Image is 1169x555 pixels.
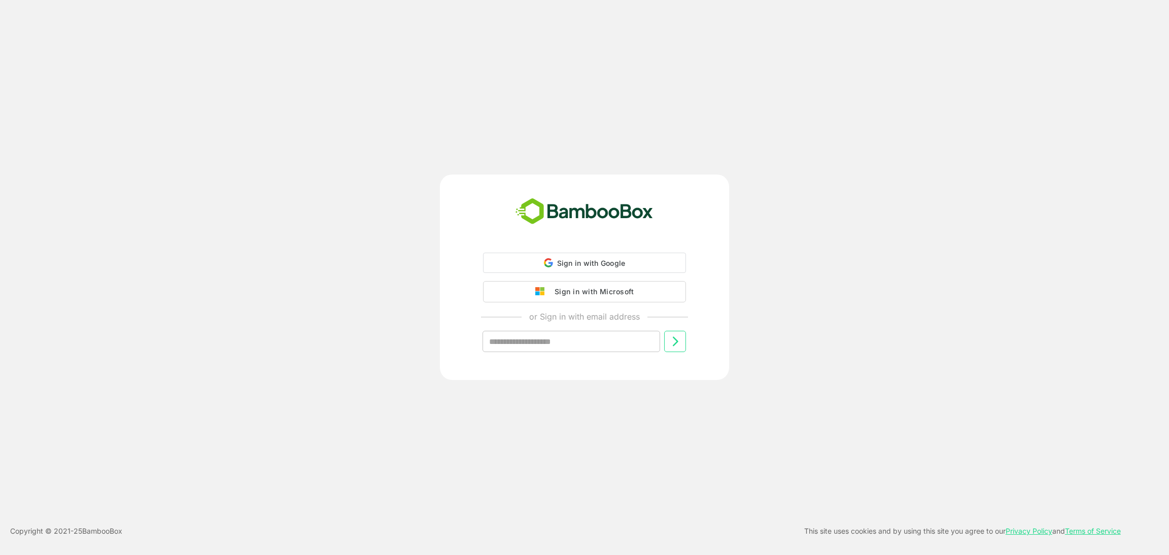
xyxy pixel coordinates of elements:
img: bamboobox [510,195,659,228]
a: Terms of Service [1065,527,1121,535]
p: or Sign in with email address [529,310,640,323]
span: Sign in with Google [557,259,626,267]
div: Sign in with Microsoft [549,285,634,298]
p: This site uses cookies and by using this site you agree to our and [804,525,1121,537]
a: Privacy Policy [1006,527,1052,535]
img: google [535,287,549,296]
p: Copyright © 2021- 25 BambooBox [10,525,122,537]
button: Sign in with Microsoft [483,281,686,302]
div: Sign in with Google [483,253,686,273]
